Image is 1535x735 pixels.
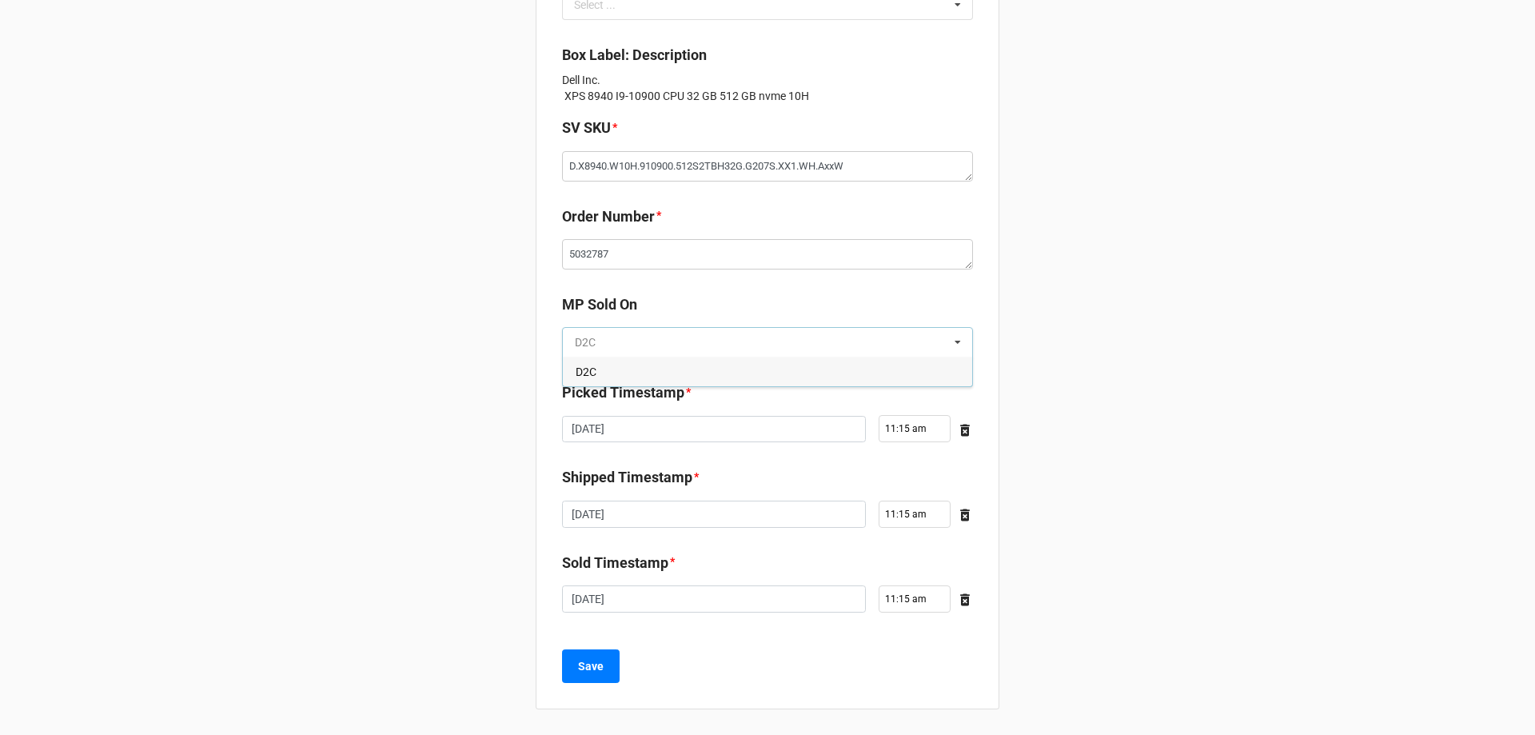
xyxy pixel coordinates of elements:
label: Picked Timestamp [562,381,684,404]
label: Sold Timestamp [562,552,668,574]
b: Save [578,658,604,675]
b: Box Label: Description [562,46,707,63]
input: Date [562,501,866,528]
textarea: 5032787 [562,239,973,270]
input: Date [562,416,866,443]
input: Time [879,415,951,442]
input: Time [879,501,951,528]
label: Order Number [562,206,655,228]
input: Date [562,585,866,613]
label: Shipped Timestamp [562,466,692,489]
span: D2C [576,366,596,378]
button: Save [562,649,620,683]
input: Time [879,585,951,613]
p: Dell Inc. XPS 8940 I9-10900 CPU 32 GB 512 GB nvme 10H [562,72,973,104]
label: MP Sold On [562,294,637,316]
label: SV SKU [562,117,611,139]
textarea: D.X8940.W10H.910900.512S2TBH32G.G207S.XX1.WH.AxxW [562,151,973,182]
